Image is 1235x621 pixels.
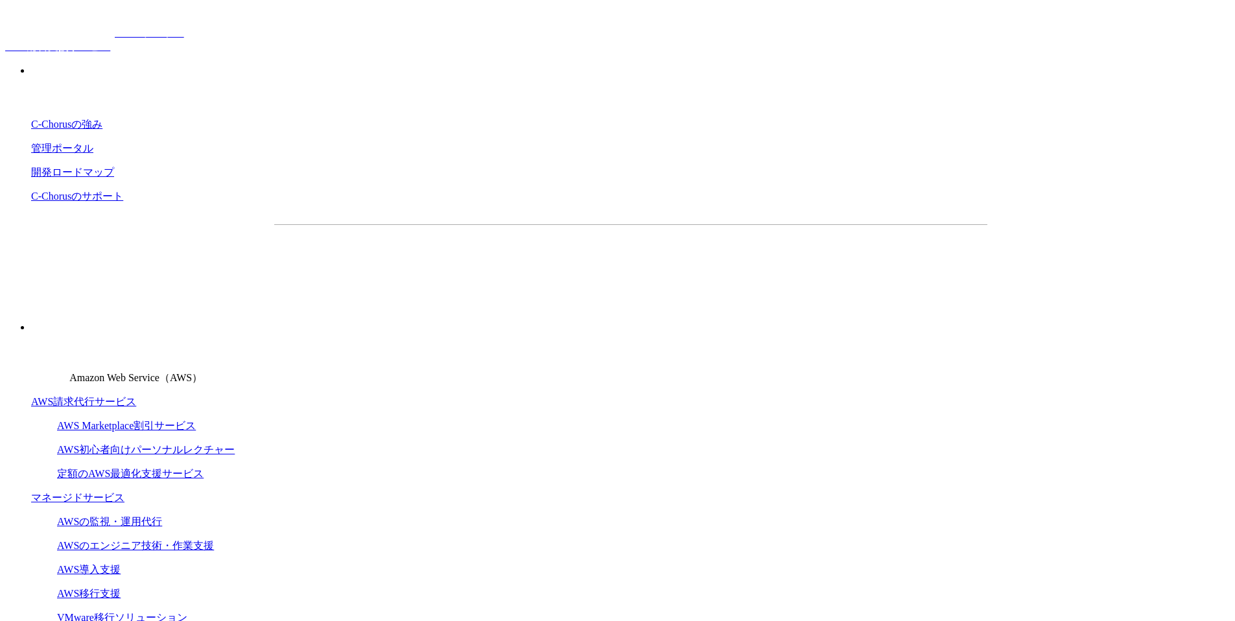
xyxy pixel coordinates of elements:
[57,516,162,527] a: AWSの監視・運用代行
[57,540,214,551] a: AWSのエンジニア技術・作業支援
[31,396,136,407] a: AWS請求代行サービス
[31,321,1230,334] p: サービス
[31,492,124,503] a: マネージドサービス
[416,246,624,278] a: 資料を請求する
[31,167,114,178] a: 開発ロードマップ
[57,468,204,479] a: 定額のAWS最適化支援サービス
[31,119,102,130] a: C-Chorusの強み
[31,345,67,381] img: Amazon Web Service（AWS）
[5,27,184,52] a: AWS総合支援サービス C-Chorus NHN テコラスAWS総合支援サービス
[69,372,202,383] span: Amazon Web Service（AWS）
[57,444,235,455] a: AWS初心者向けパーソナルレクチャー
[637,246,846,278] a: まずは相談する
[57,420,196,431] a: AWS Marketplace割引サービス
[31,64,1230,78] p: 強み
[31,191,123,202] a: C-Chorusのサポート
[57,564,121,575] a: AWS導入支援
[31,143,93,154] a: 管理ポータル
[57,588,121,599] a: AWS移行支援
